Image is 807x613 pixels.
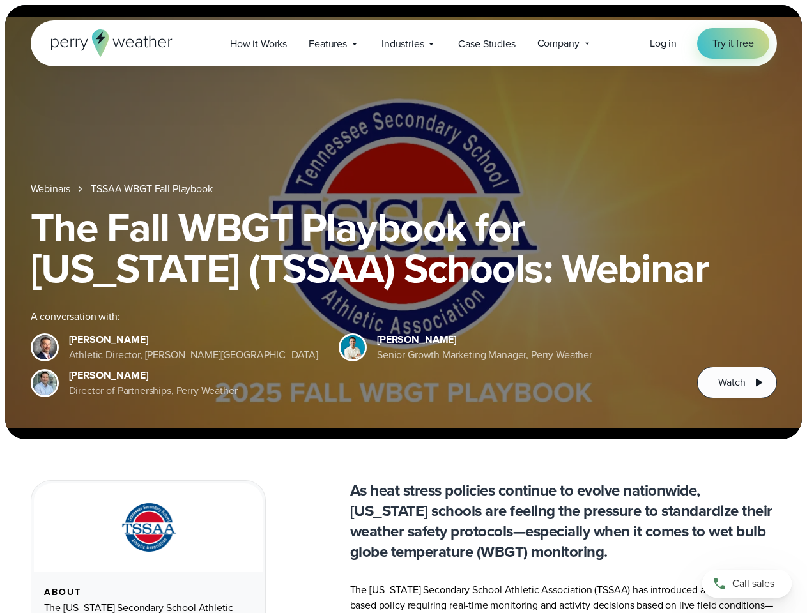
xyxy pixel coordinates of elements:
[350,480,777,562] p: As heat stress policies continue to evolve nationwide, [US_STATE] schools are feeling the pressur...
[702,570,792,598] a: Call sales
[219,31,298,57] a: How it Works
[650,36,677,51] a: Log in
[69,332,319,347] div: [PERSON_NAME]
[31,207,777,289] h1: The Fall WBGT Playbook for [US_STATE] (TSSAA) Schools: Webinar
[458,36,515,52] span: Case Studies
[31,181,71,197] a: Webinars
[732,576,774,591] span: Call sales
[69,368,238,383] div: [PERSON_NAME]
[377,347,592,363] div: Senior Growth Marketing Manager, Perry Weather
[91,181,212,197] a: TSSAA WBGT Fall Playbook
[31,309,677,324] div: A conversation with:
[537,36,580,51] span: Company
[377,332,592,347] div: [PERSON_NAME]
[309,36,347,52] span: Features
[697,28,769,59] a: Try it free
[33,371,57,395] img: Jeff Wood
[718,375,745,390] span: Watch
[33,335,57,359] img: Brian Wyatt
[712,36,753,51] span: Try it free
[697,367,776,398] button: Watch
[69,383,238,398] div: Director of Partnerships, Perry Weather
[31,181,777,197] nav: Breadcrumb
[44,587,252,598] div: About
[341,335,365,359] img: Spencer Patton, Perry Weather
[650,36,677,50] span: Log in
[230,36,287,52] span: How it Works
[381,36,424,52] span: Industries
[447,31,526,57] a: Case Studies
[105,499,191,557] img: TSSAA-Tennessee-Secondary-School-Athletic-Association.svg
[69,347,319,363] div: Athletic Director, [PERSON_NAME][GEOGRAPHIC_DATA]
